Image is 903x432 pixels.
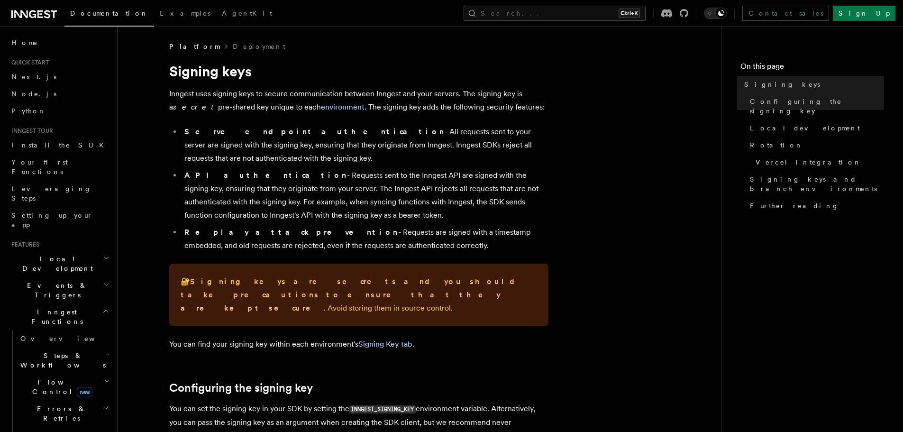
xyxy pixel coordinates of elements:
[11,141,109,149] span: Install the SDK
[169,63,548,80] h1: Signing keys
[8,303,111,330] button: Inngest Functions
[154,3,216,26] a: Examples
[8,180,111,207] a: Leveraging Steps
[17,374,111,400] button: Flow Controlnew
[233,42,285,51] a: Deployment
[77,387,92,397] span: new
[160,9,210,17] span: Examples
[746,171,884,197] a: Signing keys and branch environments
[750,175,884,193] span: Signing keys and branch environments
[17,351,106,370] span: Steps & Workflows
[349,405,416,414] code: INNGEST_SIGNING_KEY
[464,6,646,21] button: Search...Ctrl+K
[11,90,56,98] span: Node.js
[746,93,884,119] a: Configuring the signing key
[17,377,104,396] span: Flow Control
[8,85,111,102] a: Node.js
[752,154,884,171] a: Vercel integration
[64,3,154,27] a: Documentation
[169,381,313,395] a: Configuring the signing key
[321,102,365,111] a: environment
[182,169,548,222] li: - Requests sent to the Inngest API are signed with the signing key, ensuring that they originate ...
[182,125,548,165] li: - All requests sent to your server are signed with the signing key, ensuring that they originate ...
[20,335,118,342] span: Overview
[746,119,884,137] a: Local development
[173,102,218,111] em: secret
[746,197,884,214] a: Further reading
[181,277,522,313] strong: Signing keys are secrets and you should take precautions to ensure that they are kept secure
[181,275,537,315] p: 🔐 . Avoid storing them in source control.
[750,97,884,116] span: Configuring the signing key
[222,9,272,17] span: AgentKit
[8,127,53,135] span: Inngest tour
[184,228,398,237] strong: Replay attack prevention
[8,307,102,326] span: Inngest Functions
[184,127,445,136] strong: Serve endpoint authentication
[8,102,111,119] a: Python
[8,254,103,273] span: Local Development
[619,9,640,18] kbd: Ctrl+K
[744,80,820,89] span: Signing keys
[704,8,727,19] button: Toggle dark mode
[70,9,148,17] span: Documentation
[17,400,111,427] button: Errors & Retries
[740,76,884,93] a: Signing keys
[11,211,93,229] span: Setting up your app
[8,277,111,303] button: Events & Triggers
[169,42,219,51] span: Platform
[182,226,548,252] li: - Requests are signed with a timestamp embedded, and old requests are rejected, even if the reque...
[11,185,91,202] span: Leveraging Steps
[8,59,49,66] span: Quick start
[8,241,39,248] span: Features
[740,61,884,76] h4: On this page
[8,68,111,85] a: Next.js
[8,154,111,180] a: Your first Functions
[8,137,111,154] a: Install the SDK
[169,87,548,114] p: Inngest uses signing keys to secure communication between Inngest and your servers. The signing k...
[8,281,103,300] span: Events & Triggers
[169,338,548,351] p: You can find your signing key within each environment's .
[742,6,829,21] a: Contact sales
[216,3,278,26] a: AgentKit
[750,123,860,133] span: Local development
[358,340,412,349] a: Signing Key tab
[750,201,839,211] span: Further reading
[11,73,56,81] span: Next.js
[184,171,347,180] strong: API authentication
[746,137,884,154] a: Rotation
[750,140,803,150] span: Rotation
[8,34,111,51] a: Home
[833,6,895,21] a: Sign Up
[756,157,861,167] span: Vercel integration
[17,330,111,347] a: Overview
[11,38,38,47] span: Home
[11,158,68,175] span: Your first Functions
[17,404,103,423] span: Errors & Retries
[8,250,111,277] button: Local Development
[11,107,46,115] span: Python
[17,347,111,374] button: Steps & Workflows
[8,207,111,233] a: Setting up your app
